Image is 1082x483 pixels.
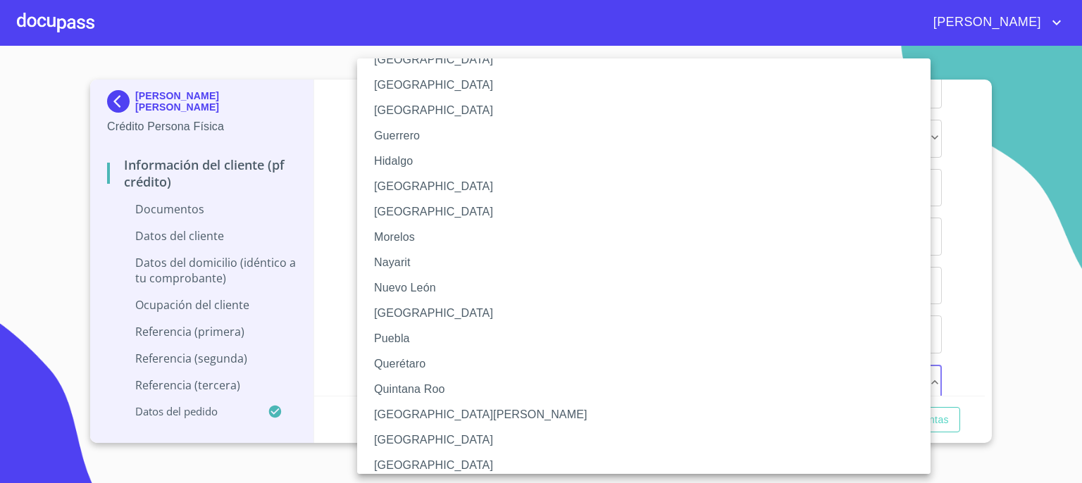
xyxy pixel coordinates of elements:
li: Querétaro [357,351,941,377]
li: Nuevo León [357,275,941,301]
li: Hidalgo [357,149,941,174]
li: Quintana Roo [357,377,941,402]
li: [GEOGRAPHIC_DATA] [357,301,941,326]
li: [GEOGRAPHIC_DATA][PERSON_NAME] [357,402,941,427]
li: [GEOGRAPHIC_DATA] [357,199,941,225]
li: [GEOGRAPHIC_DATA] [357,174,941,199]
li: [GEOGRAPHIC_DATA] [357,73,941,98]
li: Guerrero [357,123,941,149]
li: Nayarit [357,250,941,275]
li: [GEOGRAPHIC_DATA] [357,453,941,478]
li: Morelos [357,225,941,250]
li: [GEOGRAPHIC_DATA] [357,427,941,453]
li: Puebla [357,326,941,351]
li: [GEOGRAPHIC_DATA] [357,47,941,73]
li: [GEOGRAPHIC_DATA] [357,98,941,123]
